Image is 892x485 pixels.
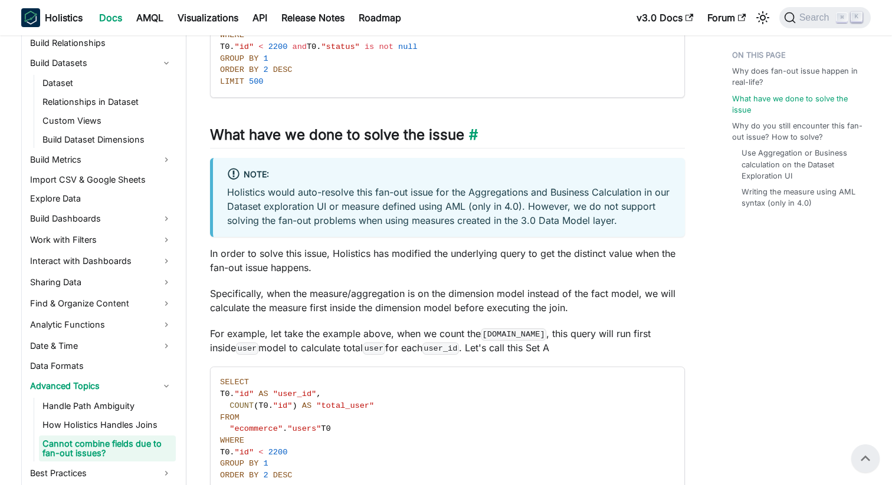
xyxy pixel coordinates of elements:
a: Why does fan-out issue happen in real-life? [732,65,864,88]
span: T0 [321,424,330,433]
a: Sharing Data [27,273,176,292]
span: . [268,401,273,410]
p: Specifically, when the measure/aggregation is on the dimension model instead of the fact model, w... [210,286,685,315]
span: WHERE [220,436,244,445]
span: GROUP [220,459,244,468]
span: DESC [273,65,293,74]
span: T0 [307,42,316,51]
span: "id" [273,401,293,410]
span: and [292,42,306,51]
span: ORDER [220,471,244,480]
span: "user_id" [273,390,316,398]
button: Switch between dark and light mode (currently light mode) [753,8,772,27]
code: [DOMAIN_NAME] [481,328,546,340]
kbd: ⌘ [836,12,848,23]
span: . [283,424,287,433]
span: 2200 [268,42,288,51]
a: Build Dashboards [27,209,176,228]
a: Build Metrics [27,150,176,169]
span: BY [249,471,258,480]
span: . [229,42,234,51]
span: BY [249,65,258,74]
a: Dataset [39,75,176,91]
a: What have we done to solve the issue [732,93,864,116]
span: 2200 [268,448,288,457]
p: For example, let take the example above, when we count the , this query will run first inside mod... [210,326,685,355]
span: BY [249,54,258,63]
code: user_id [422,342,459,354]
span: < [258,42,263,51]
a: Analytic Functions [27,315,176,334]
a: Visualizations [170,8,245,27]
p: Holistics would auto-resolve this fan-out issue for the Aggregations and Business Calculation in ... [227,185,671,227]
a: HolisticsHolistics [21,8,83,27]
span: 500 [249,77,263,86]
div: Note: [227,167,671,183]
a: Writing the measure using AML syntax (only in 4.0) [742,186,859,209]
span: LIMIT [220,77,244,86]
span: . [229,448,234,457]
h2: What have we done to solve the issue [210,126,685,149]
span: "total_user" [316,401,374,410]
img: Holistics [21,8,40,27]
a: Build Dataset Dimensions [39,131,176,148]
a: Cannot combine fields due to fan-out issues? [39,435,176,461]
span: . [316,42,321,51]
span: SELECT [220,378,249,387]
span: BY [249,459,258,468]
a: Roadmap [352,8,408,27]
a: Use Aggregation or Business calculation on the Dataset Exploration UI [742,147,859,182]
a: Custom Views [39,113,176,129]
a: Best Practices [27,464,176,483]
span: "id" [235,448,254,457]
span: ORDER [220,65,244,74]
code: user [363,342,385,354]
span: AS [302,401,311,410]
button: Scroll back to top [851,444,880,473]
span: T0 [220,390,229,398]
a: Handle Path Ambiguity [39,398,176,414]
a: Docs [92,8,129,27]
span: T0 [258,401,268,410]
a: Import CSV & Google Sheets [27,171,176,188]
span: , [316,390,321,398]
a: v3.0 Docs [629,8,700,27]
a: AMQL [129,8,170,27]
a: Date & Time [27,336,176,355]
a: Advanced Topics [27,377,176,395]
span: 2 [263,65,268,74]
span: GROUP [220,54,244,63]
span: "status" [321,42,359,51]
span: "id" [235,390,254,398]
span: null [398,42,418,51]
span: ) [292,401,297,410]
span: "users" [287,424,321,433]
a: How Holistics Handles Joins [39,417,176,433]
a: Build Datasets [27,54,176,72]
span: "ecommerce" [229,424,283,433]
p: In order to solve this issue, Holistics has modified the underlying query to get the distinct val... [210,246,685,275]
span: < [258,448,263,457]
b: Holistics [45,11,83,25]
span: Search [796,12,837,23]
span: AS [258,390,268,398]
kbd: K [851,12,863,22]
span: ( [254,401,258,410]
button: Search (Command+K) [779,7,871,28]
span: T0 [220,448,229,457]
span: T0 [220,42,229,51]
a: Find & Organize Content [27,294,176,313]
a: Direct link to What have we done to solve the issue [464,126,478,143]
span: 1 [263,54,268,63]
a: Data Formats [27,358,176,374]
a: API [245,8,274,27]
span: "id" [235,42,254,51]
span: DESC [273,471,293,480]
span: COUNT [229,401,254,410]
span: . [229,390,234,398]
span: is [365,42,374,51]
a: Build Relationships [27,35,176,51]
span: 1 [263,459,268,468]
span: not [379,42,393,51]
a: Why do you still encounter this fan-out issue? How to solve? [732,120,864,143]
